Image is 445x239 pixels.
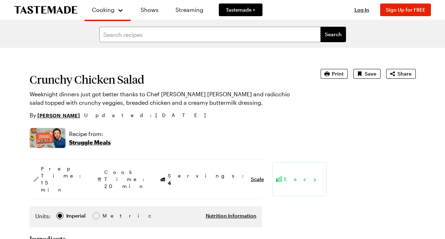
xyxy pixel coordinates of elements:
[69,130,111,147] a: Recipe from:Struggle Meals
[41,165,85,193] span: Prep Time: 15 min
[35,212,117,222] div: Imperial Metric
[103,212,118,220] span: Metric
[66,212,86,220] span: Imperial
[353,69,381,79] button: Save recipe
[348,6,376,13] button: Log In
[206,212,257,219] button: Nutrition Information
[365,70,376,77] span: Save
[321,69,348,79] button: Print
[104,169,148,190] span: Cook Time: 20 min
[30,90,301,107] p: Weeknight dinners just got better thanks to Chef [PERSON_NAME] [PERSON_NAME] and radicchio salad ...
[99,27,321,42] input: Search recipes
[325,31,342,38] span: Search
[168,179,171,186] span: 4
[69,138,111,147] p: Struggle Meals
[284,176,323,183] span: Easy
[332,70,344,77] span: Print
[35,212,51,220] label: Units:
[386,69,416,79] button: Share
[14,6,78,14] a: To Tastemade Home Page
[84,111,213,119] span: Updated : [DATE]
[92,6,115,13] span: Cooking
[386,7,425,13] span: Sign Up for FREE
[92,3,124,17] button: Cooking
[251,176,264,183] button: Scale
[30,128,66,148] img: Show where recipe is used
[397,70,412,77] span: Share
[226,6,255,13] span: Tastemade +
[168,172,247,187] span: Servings:
[30,73,301,86] h1: Crunchy Chicken Salad
[37,111,80,119] a: [PERSON_NAME]
[354,7,369,13] span: Log In
[321,27,346,42] button: filters
[219,4,262,16] a: Tastemade +
[69,130,111,138] p: Recipe from:
[380,4,431,16] button: Sign Up for FREE
[103,212,117,220] div: Metric
[30,111,80,119] p: By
